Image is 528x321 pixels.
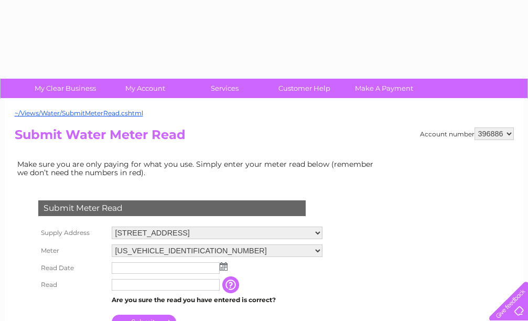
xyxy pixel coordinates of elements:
[38,200,306,216] div: Submit Meter Read
[15,157,382,179] td: Make sure you are only paying for what you use. Simply enter your meter read below (remember we d...
[341,79,427,98] a: Make A Payment
[420,127,514,140] div: Account number
[181,79,268,98] a: Services
[220,262,228,271] img: ...
[36,260,109,276] th: Read Date
[222,276,241,293] input: Information
[22,79,109,98] a: My Clear Business
[102,79,188,98] a: My Account
[36,224,109,242] th: Supply Address
[109,293,325,307] td: Are you sure the read you have entered is correct?
[261,79,348,98] a: Customer Help
[15,109,143,117] a: ~/Views/Water/SubmitMeterRead.cshtml
[36,242,109,260] th: Meter
[36,276,109,293] th: Read
[15,127,514,147] h2: Submit Water Meter Read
